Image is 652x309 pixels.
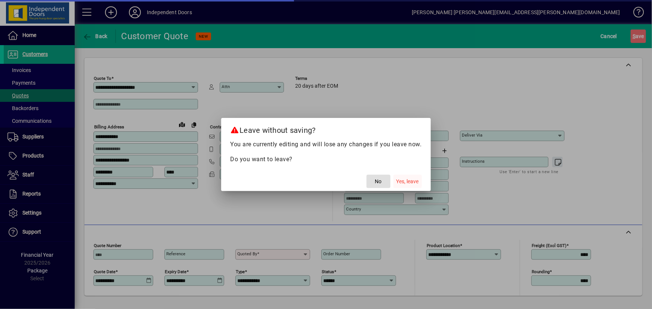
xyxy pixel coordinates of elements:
[230,155,422,164] p: Do you want to leave?
[375,178,382,185] span: No
[230,140,422,149] p: You are currently editing and will lose any changes if you leave now.
[396,178,419,185] span: Yes, leave
[367,175,390,188] button: No
[393,175,422,188] button: Yes, leave
[221,118,431,140] h2: Leave without saving?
